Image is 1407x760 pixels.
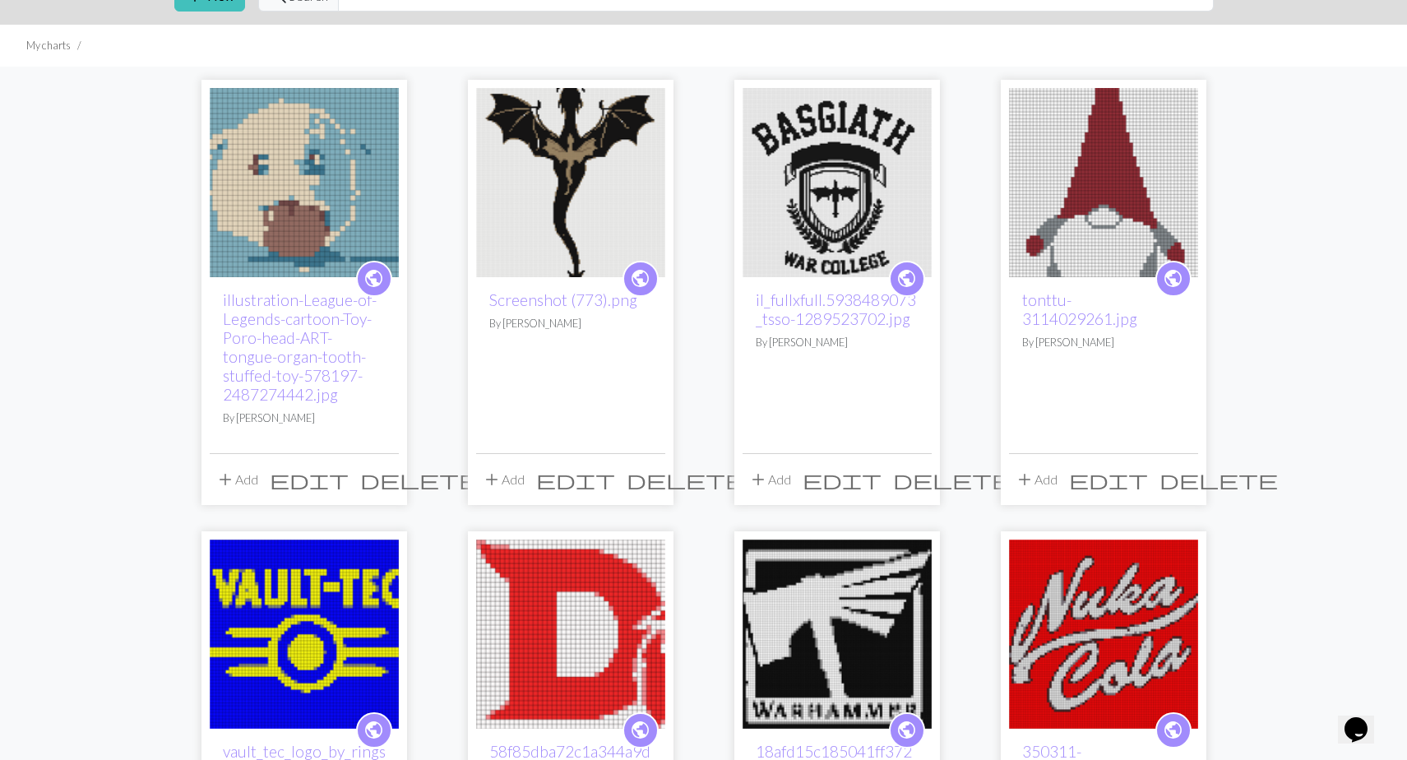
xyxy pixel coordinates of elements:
[1009,88,1198,277] img: tonttu-3114029261.jpg
[1159,468,1278,491] span: delete
[223,290,377,404] a: illustration-League-of-Legends-cartoon-Toy-Poro-head-ART-tongue-organ-tooth-stuffed-toy-578197-24...
[1163,714,1183,747] i: public
[1015,468,1034,491] span: add
[896,714,917,747] i: public
[363,717,384,743] span: public
[621,464,751,495] button: Delete
[1009,173,1198,188] a: tonttu-3114029261.jpg
[363,266,384,291] span: public
[26,38,71,53] li: My charts
[210,173,399,188] a: illustration-League-of-Legends-cartoon-Toy-Poro-head-ART-tongue-organ-tooth-stuffed-toy-578197-24...
[489,290,637,309] a: Screenshot (773).png
[223,410,386,426] p: By [PERSON_NAME]
[1163,262,1183,295] i: public
[1009,624,1198,640] a: 350311-691678101.jpg
[623,261,659,297] a: public
[270,468,349,491] span: edit
[743,540,932,729] img: 18afd15c185041ff37278898e6a7685c-2013220584.png
[489,316,652,331] p: By [PERSON_NAME]
[630,714,650,747] i: public
[743,88,932,277] img: il_fullxfull.5938489073_tsso-1289523702.jpg
[756,290,916,328] a: il_fullxfull.5938489073_tsso-1289523702.jpg
[210,624,399,640] a: vault_tec_logo_by_ringsoffiretiger_dfo20hc-fullview.jpg
[356,261,392,297] a: public
[210,464,264,495] button: Add
[1069,470,1148,489] i: Edit
[627,468,745,491] span: delete
[896,262,917,295] i: public
[630,717,650,743] span: public
[363,714,384,747] i: public
[210,88,399,277] img: illustration-League-of-Legends-cartoon-Toy-Poro-head-ART-tongue-organ-tooth-stuffed-toy-578197-24...
[630,266,650,291] span: public
[630,262,650,295] i: public
[215,468,235,491] span: add
[1009,464,1063,495] button: Add
[270,470,349,489] i: Edit
[748,468,768,491] span: add
[893,468,1011,491] span: delete
[476,540,665,729] img: 58f85dba72c1a344a9da2da92cff6026-22484994.jpg
[1022,335,1185,350] p: By [PERSON_NAME]
[264,464,354,495] button: Edit
[896,266,917,291] span: public
[536,470,615,489] i: Edit
[356,712,392,748] a: public
[210,540,399,729] img: vault_tec_logo_by_ringsoffiretiger_dfo20hc-fullview.jpg
[476,624,665,640] a: 58f85dba72c1a344a9da2da92cff6026-22484994.jpg
[623,712,659,748] a: public
[797,464,887,495] button: Edit
[896,717,917,743] span: public
[482,468,502,491] span: add
[1154,464,1284,495] button: Delete
[363,262,384,295] i: public
[1009,540,1198,729] img: 350311-691678101.jpg
[1338,694,1391,744] iframe: chat widget
[1163,717,1183,743] span: public
[1069,468,1148,491] span: edit
[1163,266,1183,291] span: public
[476,88,665,277] img: Screenshot (773).png
[1155,261,1192,297] a: public
[743,624,932,640] a: 18afd15c185041ff37278898e6a7685c-2013220584.png
[1022,290,1137,328] a: tonttu-3114029261.jpg
[803,468,882,491] span: edit
[360,468,479,491] span: delete
[743,464,797,495] button: Add
[476,173,665,188] a: Screenshot (773).png
[1063,464,1154,495] button: Edit
[889,261,925,297] a: public
[743,173,932,188] a: il_fullxfull.5938489073_tsso-1289523702.jpg
[1155,712,1192,748] a: public
[476,464,530,495] button: Add
[889,712,925,748] a: public
[803,470,882,489] i: Edit
[530,464,621,495] button: Edit
[887,464,1017,495] button: Delete
[756,335,919,350] p: By [PERSON_NAME]
[354,464,484,495] button: Delete
[536,468,615,491] span: edit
